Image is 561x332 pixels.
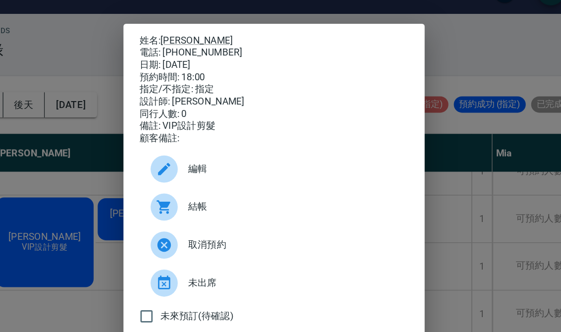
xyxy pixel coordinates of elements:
[198,247,252,258] span: 未來預訂(待確認)
[183,118,379,127] div: 顧客備註:
[183,74,379,83] div: 預約時間: 18:00
[183,215,379,242] div: 未出席
[183,101,379,110] div: 同行人數: 0
[183,187,379,215] div: 取消預約
[183,110,379,118] div: 備註: VIP設計剪髮
[183,159,379,187] a: 結帳
[347,267,379,285] button: 關閉
[218,140,371,150] span: 編輯
[218,167,371,178] span: 結帳
[183,83,379,92] div: 指定/不指定: 指定
[183,92,379,101] div: 設計師: [PERSON_NAME]
[183,56,379,65] div: 電話: [PHONE_NUMBER]
[183,47,379,56] p: 姓名:
[218,195,371,206] span: 取消預約
[218,223,371,233] span: 未出席
[183,131,379,159] div: 編輯
[198,47,251,55] a: [PERSON_NAME]
[183,65,379,74] div: 日期: [DATE]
